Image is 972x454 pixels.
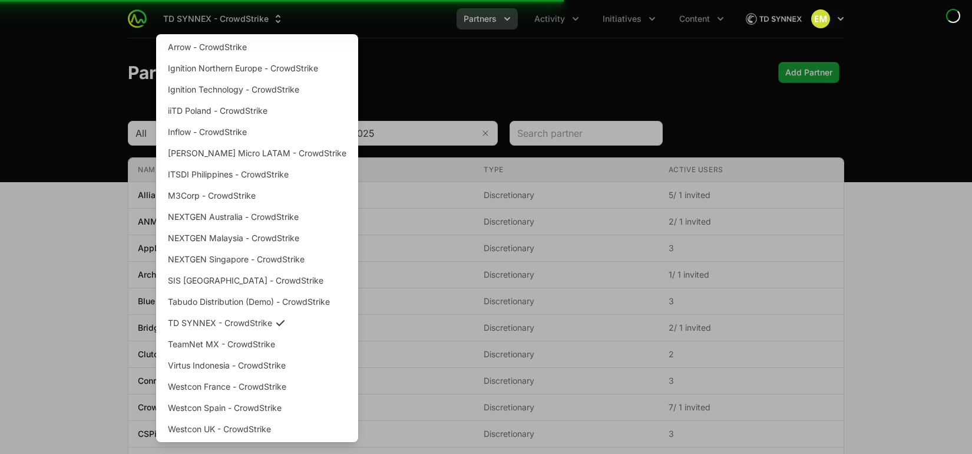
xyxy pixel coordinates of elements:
img: Eric Mingus [811,9,830,28]
a: [PERSON_NAME] Micro LATAM - CrowdStrike [158,143,356,164]
a: Inflow - CrowdStrike [158,121,356,143]
div: Main navigation [147,8,731,29]
a: TeamNet MX - CrowdStrike [158,334,356,355]
a: Ignition Technology - CrowdStrike [158,79,356,100]
a: Westcon France - CrowdStrike [158,376,356,397]
a: NEXTGEN Australia - CrowdStrike [158,206,356,228]
a: NEXTGEN Singapore - CrowdStrike [158,249,356,270]
a: NEXTGEN Malaysia - CrowdStrike [158,228,356,249]
a: Virtus Indonesia - CrowdStrike [158,355,356,376]
button: Remove [474,121,497,145]
a: iiTD Poland - CrowdStrike [158,100,356,121]
a: Tabudo Distribution (Demo) - CrowdStrike [158,291,356,312]
a: SIS [GEOGRAPHIC_DATA] - CrowdStrike [158,270,356,291]
div: Supplier switch menu [156,8,291,29]
a: TD SYNNEX - CrowdStrike [158,312,356,334]
a: Ignition Northern Europe - CrowdStrike [158,58,356,79]
a: M3Corp - CrowdStrike [158,185,356,206]
a: Westcon UK - CrowdStrike [158,419,356,440]
a: Arrow - CrowdStrike [158,37,356,58]
a: ITSDI Philippines - CrowdStrike [158,164,356,185]
a: Westcon Spain - CrowdStrike [158,397,356,419]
